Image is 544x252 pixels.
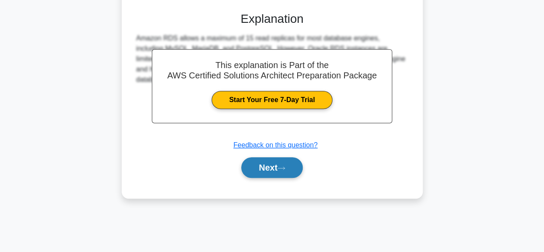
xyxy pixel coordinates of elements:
[241,157,303,178] button: Next
[136,33,408,85] div: Amazon RDS allows a maximum of 15 read replicas for most database engines, including MySQL, Maria...
[234,141,318,149] a: Feedback on this question?
[212,91,332,109] a: Start Your Free 7-Day Trial
[138,12,406,26] h3: Explanation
